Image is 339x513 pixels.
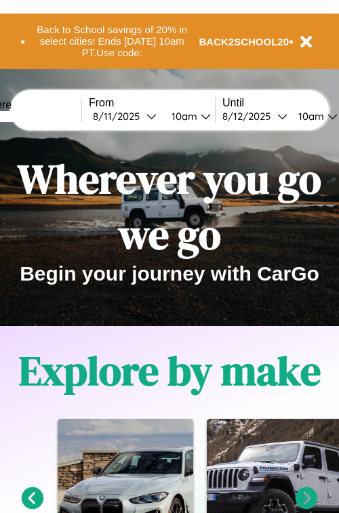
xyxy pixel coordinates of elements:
label: From [89,97,215,109]
button: Back to School savings of 20% in select cities! Ends [DATE] 10am PT.Use code: [25,20,199,62]
div: 8 / 11 / 2025 [93,110,146,123]
button: 8/11/2025 [89,109,161,123]
div: 8 / 12 / 2025 [222,110,277,123]
button: 10am [161,109,215,123]
b: BACK2SCHOOL20 [199,36,290,47]
div: 10am [165,110,201,123]
h1: Explore by make [19,343,321,398]
div: 10am [292,110,327,123]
